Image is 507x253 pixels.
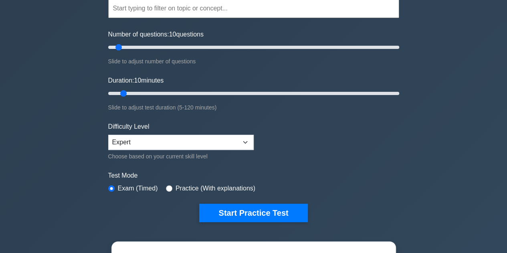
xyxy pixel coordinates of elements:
[108,30,204,39] label: Number of questions: questions
[176,184,255,193] label: Practice (With explanations)
[108,76,164,85] label: Duration: minutes
[199,204,307,222] button: Start Practice Test
[108,57,399,66] div: Slide to adjust number of questions
[134,77,141,84] span: 10
[169,31,176,38] span: 10
[118,184,158,193] label: Exam (Timed)
[108,152,254,161] div: Choose based on your current skill level
[108,122,149,132] label: Difficulty Level
[108,103,399,112] div: Slide to adjust test duration (5-120 minutes)
[108,171,399,180] label: Test Mode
